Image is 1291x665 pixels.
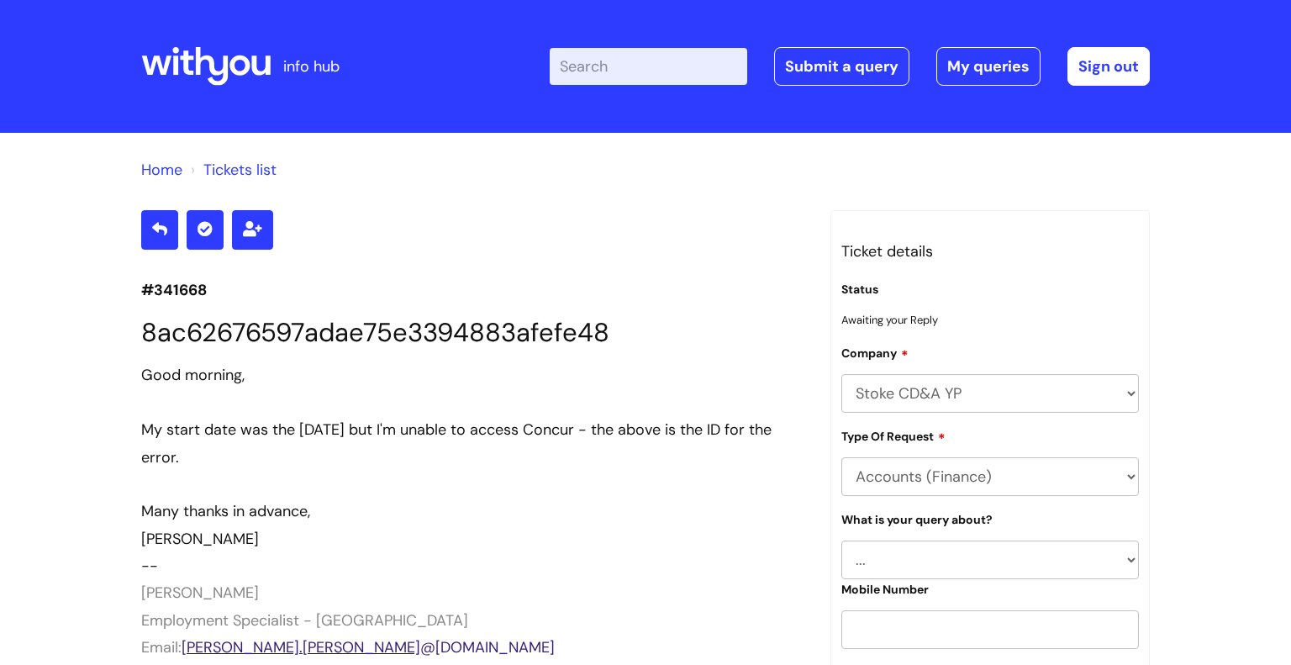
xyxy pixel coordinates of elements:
li: Tickets list [187,156,277,183]
font: [PERSON_NAME].[PERSON_NAME] [182,637,420,657]
label: Type Of Request [841,427,946,444]
label: Status [841,282,878,297]
font: Email: [141,637,182,657]
h1: 8ac62676597adae75e3394883afefe48 [141,317,805,348]
li: Solution home [141,156,182,183]
div: Many thanks in advance, [141,498,805,525]
a: Home [141,160,182,180]
div: Good morning, [141,362,805,388]
label: What is your query about? [841,513,993,527]
a: Tickets list [203,160,277,180]
span: -- [141,556,158,576]
a: Sign out [1067,47,1150,86]
div: My start date was the [DATE] but I'm unable to access Concur - the above is the ID for the error. [141,416,805,471]
p: #341668 [141,277,805,303]
div: | - [550,47,1150,86]
p: info hub [283,53,340,80]
input: Search [550,48,747,85]
a: Submit a query [774,47,909,86]
font: [PERSON_NAME] [141,583,259,603]
a: My queries [936,47,1041,86]
p: Awaiting your Reply [841,310,1139,330]
label: Mobile Number [841,583,929,597]
label: Company [841,344,909,361]
h3: Ticket details [841,238,1139,265]
a: @[DOMAIN_NAME] [420,637,555,657]
div: [PERSON_NAME] [141,525,805,552]
span: Employment Specialist - [GEOGRAPHIC_DATA] [141,610,468,631]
